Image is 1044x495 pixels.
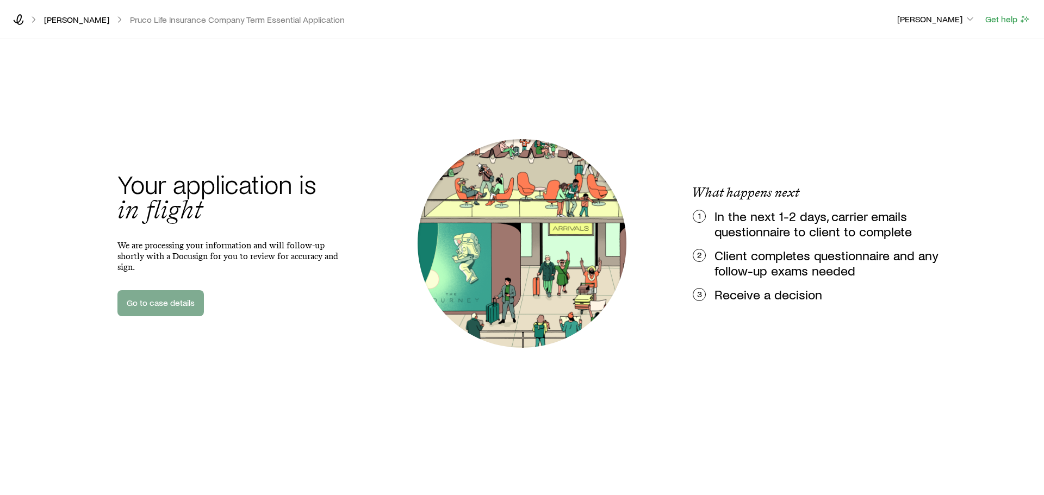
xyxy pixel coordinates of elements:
button: [PERSON_NAME] [897,13,976,26]
button: Get help [985,13,1031,26]
h2: Your application is [117,171,316,197]
p: We are processing your information and will follow-up shortly with a Docusign for you to review f... [117,240,352,273]
a: Go to case details [117,290,204,316]
p: 3 [697,289,702,299]
button: Pruco Life Insurance Company Term Essential Application [129,15,345,25]
p: [PERSON_NAME] [897,14,975,24]
h2: in flight [117,197,316,223]
p: In the next 1-2 days, carrier emails questionnaire to client to complete [714,209,940,239]
p: Client completes questionnaire and any follow-up exams needed [714,248,940,278]
p: 2 [697,249,702,260]
p: Receive a decision [714,287,940,302]
a: [PERSON_NAME] [43,15,110,25]
p: 1 [698,210,701,221]
p: What happens next [692,185,799,200]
